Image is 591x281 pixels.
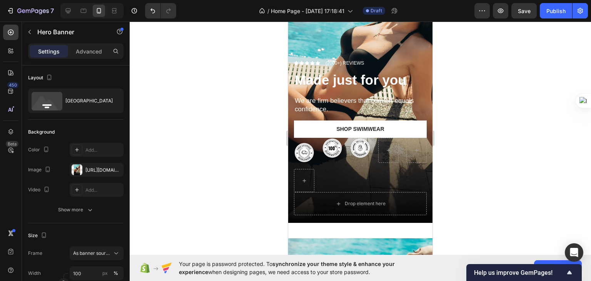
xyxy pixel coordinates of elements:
div: Color [28,145,51,155]
div: Open Intercom Messenger [565,243,583,262]
input: px% [70,266,124,280]
div: Background [28,129,55,135]
div: Layout [28,73,54,83]
label: Frame [28,250,42,257]
div: 450 [7,82,18,88]
span: Help us improve GemPages! [474,269,565,276]
button: Save [511,3,537,18]
span: Save [518,8,531,14]
span: Your page is password protected. To when designing pages, we need access to your store password. [179,260,425,276]
div: Beta [6,141,18,147]
p: Advanced [76,47,102,55]
div: px [102,270,108,277]
div: % [114,270,118,277]
iframe: Design area [288,22,432,255]
button: As banner source [70,246,124,260]
p: Settings [38,47,60,55]
div: Add... [85,187,122,194]
label: Width [28,270,41,277]
div: [URL][DOMAIN_NAME] [85,167,122,174]
p: Hero Banner [37,27,103,37]
div: Add... [85,147,122,154]
div: Show more [58,206,94,214]
button: % [100,269,110,278]
div: Undo/Redo [145,3,176,18]
div: Size [28,231,48,241]
button: Publish [540,3,572,18]
span: synchronize your theme style & enhance your experience [179,261,395,275]
button: 7 [3,3,57,18]
button: px [111,269,120,278]
span: As banner source [73,250,111,257]
p: 7 [50,6,54,15]
button: Allow access [534,260,582,276]
button: Show survey - Help us improve GemPages! [474,268,574,277]
span: / [267,7,269,15]
div: [GEOGRAPHIC_DATA] [65,92,112,110]
span: Draft [371,7,382,14]
div: Image [28,165,52,175]
div: Publish [546,7,566,15]
span: Home Page - [DATE] 17:18:41 [271,7,344,15]
button: Show more [28,203,124,217]
div: Video [28,185,51,195]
